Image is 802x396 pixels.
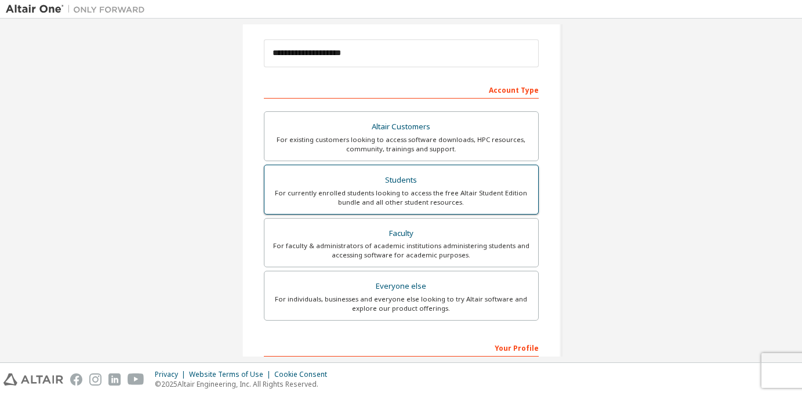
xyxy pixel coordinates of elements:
img: Altair One [6,3,151,15]
div: For existing customers looking to access software downloads, HPC resources, community, trainings ... [271,135,531,154]
div: Students [271,172,531,188]
div: Altair Customers [271,119,531,135]
div: Your Profile [264,338,539,357]
div: For individuals, businesses and everyone else looking to try Altair software and explore our prod... [271,295,531,313]
img: youtube.svg [128,373,144,386]
img: instagram.svg [89,373,101,386]
div: Website Terms of Use [189,370,274,379]
div: Faculty [271,226,531,242]
div: Privacy [155,370,189,379]
div: For currently enrolled students looking to access the free Altair Student Edition bundle and all ... [271,188,531,207]
div: Everyone else [271,278,531,295]
img: altair_logo.svg [3,373,63,386]
img: facebook.svg [70,373,82,386]
p: © 2025 Altair Engineering, Inc. All Rights Reserved. [155,379,334,389]
div: For faculty & administrators of academic institutions administering students and accessing softwa... [271,241,531,260]
img: linkedin.svg [108,373,121,386]
div: Cookie Consent [274,370,334,379]
div: Account Type [264,80,539,99]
